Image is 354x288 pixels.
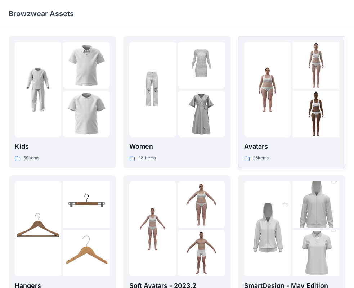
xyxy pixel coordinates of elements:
p: Kids [15,141,110,152]
p: 59 items [23,154,39,162]
a: folder 1folder 2folder 3Avatars26items [238,36,345,168]
a: folder 1folder 2folder 3Women221items [123,36,230,168]
img: folder 1 [129,206,176,252]
img: folder 3 [178,91,224,137]
p: Avatars [244,141,339,152]
img: folder 2 [178,181,224,228]
img: folder 3 [178,230,224,276]
img: folder 3 [63,230,110,276]
img: folder 2 [293,170,339,240]
img: folder 2 [63,181,110,228]
img: folder 1 [244,67,291,113]
img: folder 1 [15,67,61,113]
img: folder 2 [293,42,339,89]
img: folder 2 [63,42,110,89]
img: folder 2 [178,42,224,89]
img: folder 1 [129,67,176,113]
img: folder 3 [293,91,339,137]
a: folder 1folder 2folder 3Kids59items [9,36,116,168]
p: Browzwear Assets [9,9,74,19]
img: folder 3 [63,91,110,137]
p: Women [129,141,224,152]
img: folder 1 [15,206,61,252]
p: 221 items [138,154,156,162]
img: folder 1 [244,194,291,264]
p: 26 items [253,154,269,162]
